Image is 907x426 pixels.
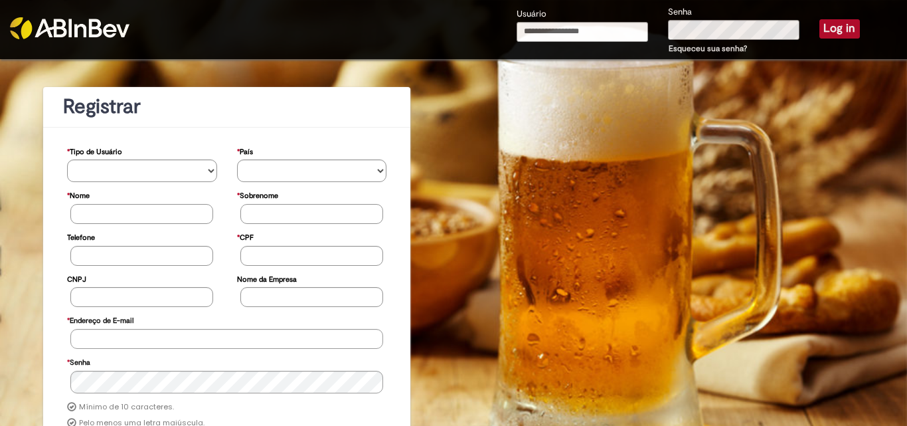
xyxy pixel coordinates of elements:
h1: Registrar [63,96,390,118]
label: Senha [668,6,692,19]
label: Tipo de Usuário [67,141,122,160]
a: Esqueceu sua senha? [669,43,747,54]
label: Endereço de E-mail [67,310,133,329]
label: CNPJ [67,268,86,288]
label: Nome [67,185,90,204]
label: País [237,141,253,160]
label: CPF [237,227,254,246]
label: Sobrenome [237,185,278,204]
label: Senha [67,352,90,371]
label: Mínimo de 10 caracteres. [79,402,174,413]
label: Telefone [67,227,95,246]
label: Nome da Empresa [237,268,297,288]
label: Usuário [517,8,546,21]
img: ABInbev-white.png [10,17,129,39]
button: Log in [819,19,860,38]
